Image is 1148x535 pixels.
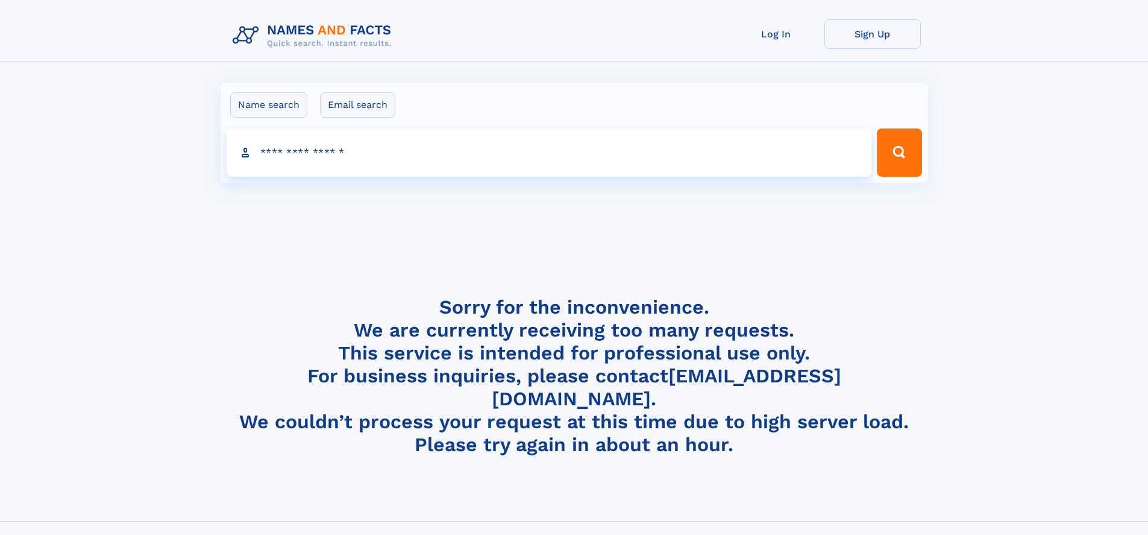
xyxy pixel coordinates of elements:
[877,128,921,177] button: Search Button
[492,364,841,410] a: [EMAIL_ADDRESS][DOMAIN_NAME]
[228,19,401,52] img: Logo Names and Facts
[230,92,307,118] label: Name search
[824,19,921,49] a: Sign Up
[320,92,395,118] label: Email search
[227,128,872,177] input: search input
[228,296,921,457] h4: Sorry for the inconvenience. We are currently receiving too many requests. This service is intend...
[728,19,824,49] a: Log In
